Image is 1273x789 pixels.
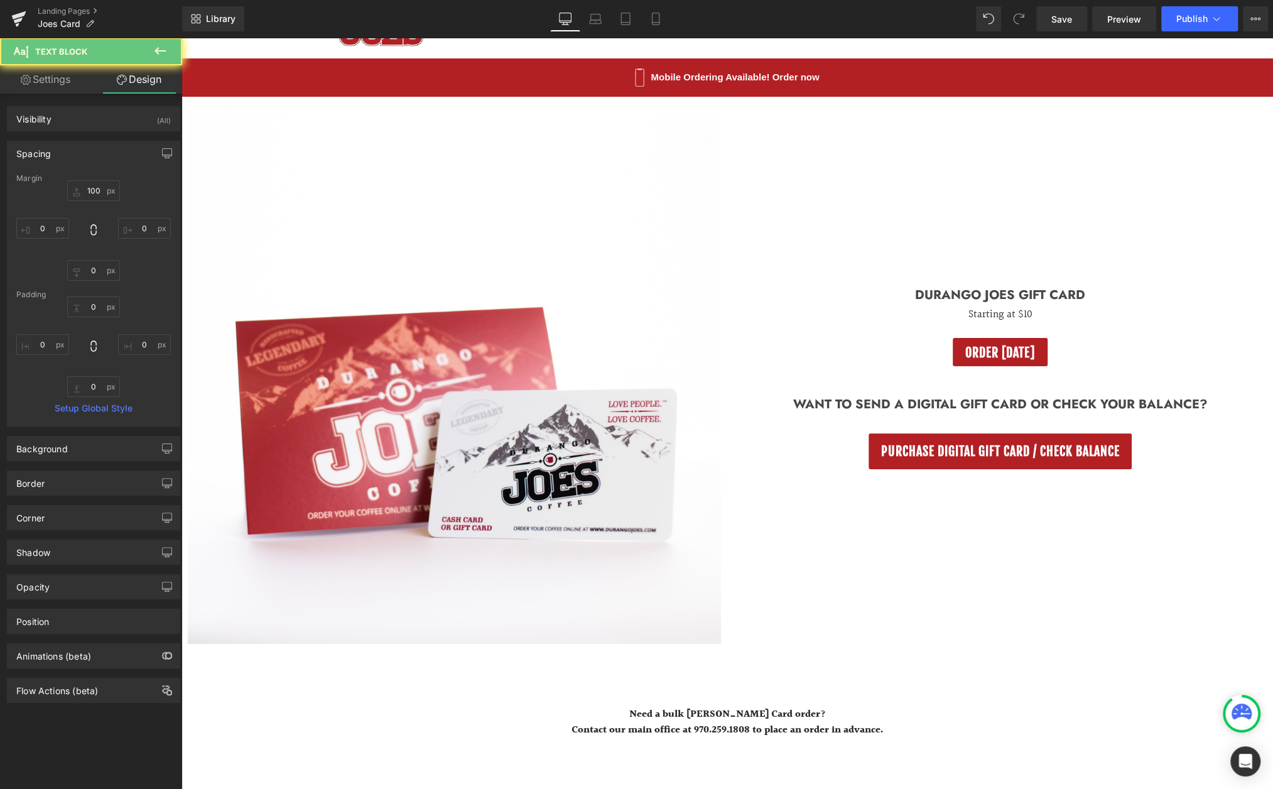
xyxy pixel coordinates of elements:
a: Mobile [641,6,671,31]
div: Shadow [16,540,50,558]
img: Joes Card [6,73,539,606]
span: Purchase DIgital Gift Card / check balance [700,405,938,423]
span: Library [206,13,236,24]
span: Joes Card [38,19,80,29]
div: Flow Actions (beta) [16,678,98,696]
span: Mobile Ordering Available! Order now [106,31,985,49]
input: 0 [118,218,171,239]
div: Corner [16,506,45,523]
input: 0 [67,260,120,281]
div: Background [16,437,68,454]
input: 0 [16,334,69,355]
button: Publish [1161,6,1238,31]
a: ORDER [DATE] [771,300,866,329]
div: Position [16,609,49,627]
div: Open Intercom Messenger [1230,746,1260,776]
button: More [1243,6,1268,31]
span: Preview [1107,13,1141,26]
div: (All) [157,107,171,128]
input: 0 [67,376,120,397]
p: Starting at $10 [546,268,1092,286]
div: Animations (beta) [16,644,91,661]
div: Opacity [16,575,50,592]
div: Spacing [16,141,51,159]
a: Landing Pages [38,6,182,16]
a: Purchase DIgital Gift Card / check balance [687,396,951,432]
div: Padding [16,290,171,299]
h3: Want to send a digital Gift card or check your balance? [546,357,1092,378]
span: Text Block [35,46,87,57]
a: Desktop [550,6,580,31]
a: New Library [182,6,244,31]
span: Save [1051,13,1072,26]
div: Margin [16,174,171,183]
div: Visibility [16,107,51,124]
a: Setup Global Style [16,403,171,413]
input: 0 [16,218,69,239]
input: 0 [118,334,171,355]
div: Border [16,471,45,489]
span: ORDER [DATE] [784,307,853,322]
input: 0 [67,297,120,317]
button: Undo [976,6,1001,31]
a: Preview [1092,6,1156,31]
input: 0 [67,180,120,201]
a: Tablet [610,6,641,31]
span: Publish [1176,14,1208,24]
button: Redo [1006,6,1031,31]
img: black-realistic-smartphone_177006-138.webp [453,31,463,49]
a: Design [94,65,185,94]
span: Need a bulk [PERSON_NAME] Card order? [448,669,644,685]
h3: Durango Joes Gift Card [546,248,1092,268]
a: Laptop [580,6,610,31]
